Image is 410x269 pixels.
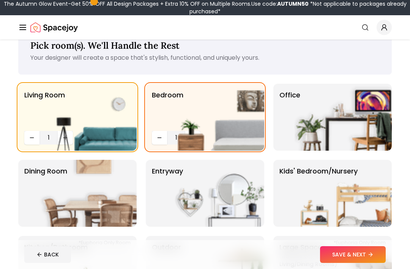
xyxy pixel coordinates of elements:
[24,246,71,263] button: BACK
[167,84,264,151] img: Bedroom
[24,131,39,145] button: Decrease quantity
[152,166,183,221] p: entryway
[39,160,137,227] img: Dining Room
[24,166,67,221] p: Dining Room
[30,40,180,51] span: Pick room(s). We'll Handle the Rest
[320,246,386,263] button: SAVE & NEXT
[295,160,392,227] img: Kids' Bedroom/Nursery
[279,166,358,221] p: Kids' Bedroom/Nursery
[30,20,78,35] img: Spacejoy Logo
[167,160,264,227] img: entryway
[152,90,183,128] p: Bedroom
[18,15,392,40] nav: Global
[39,84,137,151] img: Living Room
[24,90,65,128] p: Living Room
[30,53,380,62] p: Your designer will create a space that's stylish, functional, and uniquely yours.
[152,131,167,145] button: Decrease quantity
[279,90,300,145] p: Office
[295,84,392,151] img: Office
[30,20,78,35] a: Spacejoy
